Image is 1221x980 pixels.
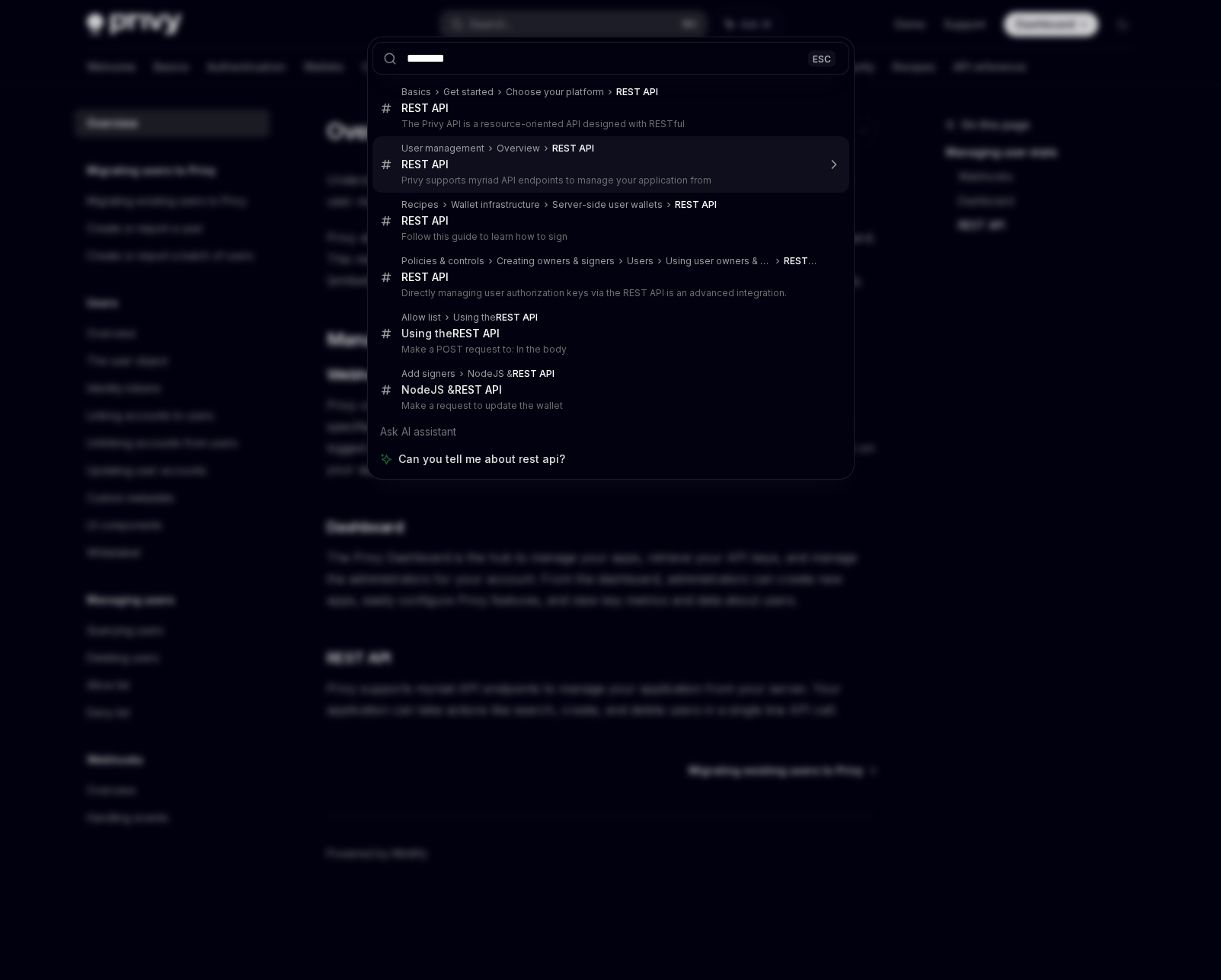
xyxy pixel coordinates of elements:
[401,287,817,299] p: Directly managing user authorization keys via the REST API is an advanced integration.
[506,86,604,98] div: Choose your platform
[497,142,540,155] div: Overview
[451,199,540,211] div: Wallet infrastructure
[401,327,500,340] div: Using the
[443,86,494,98] div: Get started
[401,101,449,114] b: REST API
[497,255,615,267] div: Creating owners & signers
[401,199,439,211] div: Recipes
[372,418,849,445] div: Ask AI assistant
[675,199,717,210] b: REST API
[401,400,817,412] p: Make a request to update the wallet
[401,368,455,380] div: Add signers
[401,214,449,227] b: REST API
[496,311,538,323] b: REST API
[784,255,826,267] b: REST API
[468,368,555,380] div: NodeJS &
[401,174,817,187] p: Privy supports myriad API endpoints to manage your application from
[616,86,658,97] b: REST API
[452,327,500,340] b: REST API
[401,255,484,267] div: Policies & controls
[401,118,817,130] p: The Privy API is a resource-oriented API designed with RESTful
[401,86,431,98] div: Basics
[401,142,484,155] div: User management
[666,255,772,267] div: Using user owners & signers
[401,383,502,397] div: NodeJS &
[401,231,817,243] p: Follow this guide to learn how to sign
[455,383,502,396] b: REST API
[401,343,817,356] p: Make a POST request to: In the body
[552,199,663,211] div: Server-side user wallets
[453,311,538,324] div: Using the
[627,255,654,267] div: Users
[401,270,449,283] b: REST API
[401,158,449,171] b: REST API
[552,142,594,154] b: REST API
[808,50,836,66] div: ESC
[398,452,565,467] span: Can you tell me about rest api?
[401,311,441,324] div: Allow list
[513,368,555,379] b: REST API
